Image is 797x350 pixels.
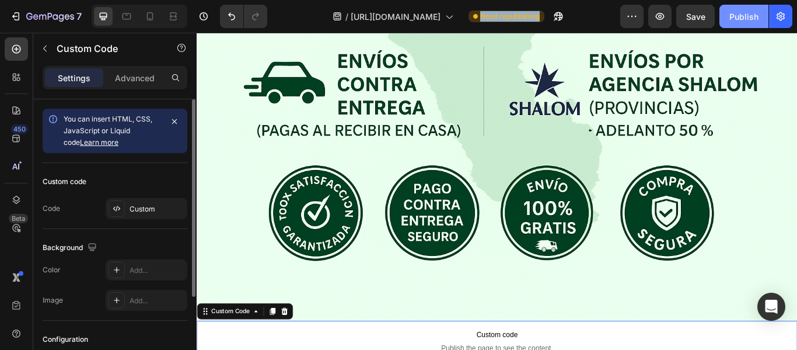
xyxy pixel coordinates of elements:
div: Open Intercom Messenger [757,293,785,321]
p: Custom Code [57,41,156,56]
span: / [345,11,348,23]
div: Add... [130,296,184,306]
div: Beta [9,214,28,223]
span: Need republishing [480,11,540,22]
span: Save [686,12,705,22]
span: [URL][DOMAIN_NAME] [351,11,441,23]
div: Undo/Redo [220,5,267,28]
div: Add... [130,265,184,276]
p: 7 [76,9,82,23]
div: Configuration [43,334,88,345]
div: Background [43,240,99,256]
button: 7 [5,5,87,28]
span: You can insert HTML, CSS, JavaScript or Liquid code [64,115,152,147]
button: Publish [719,5,768,28]
div: 450 [11,124,28,134]
button: Save [676,5,715,28]
div: Color [43,265,61,275]
p: Advanced [115,72,155,84]
div: Image [43,295,63,306]
div: Custom code [43,176,86,187]
div: Publish [729,11,758,23]
div: Code [43,203,60,214]
div: Custom Code [15,320,64,330]
iframe: Design area [197,33,797,350]
a: Learn more [80,138,118,147]
p: Settings [58,72,90,84]
div: Custom [130,204,184,214]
